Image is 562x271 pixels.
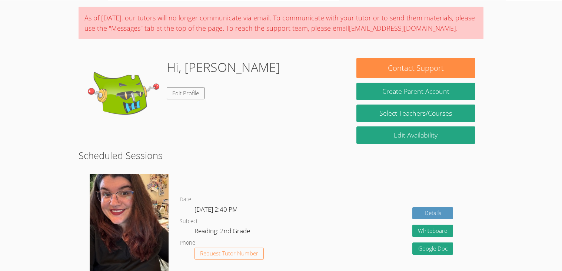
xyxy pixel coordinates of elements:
[356,105,475,122] a: Select Teachers/Courses
[194,226,252,238] dd: Reading: 2nd Grade
[180,217,198,226] dt: Subject
[412,207,453,219] a: Details
[180,195,191,204] dt: Date
[194,248,264,260] button: Request Tutor Number
[79,7,483,39] div: As of [DATE], our tutors will no longer communicate via email. To communicate with your tutor or ...
[356,58,475,78] button: Contact Support
[412,225,453,237] button: Whiteboard
[167,58,280,77] h1: Hi, [PERSON_NAME]
[167,87,204,99] a: Edit Profile
[356,126,475,144] a: Edit Availability
[412,242,453,255] a: Google Doc
[79,148,483,162] h2: Scheduled Sessions
[180,238,195,248] dt: Phone
[87,58,161,132] img: default.png
[200,251,258,256] span: Request Tutor Number
[194,205,238,214] span: [DATE] 2:40 PM
[356,83,475,100] button: Create Parent Account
